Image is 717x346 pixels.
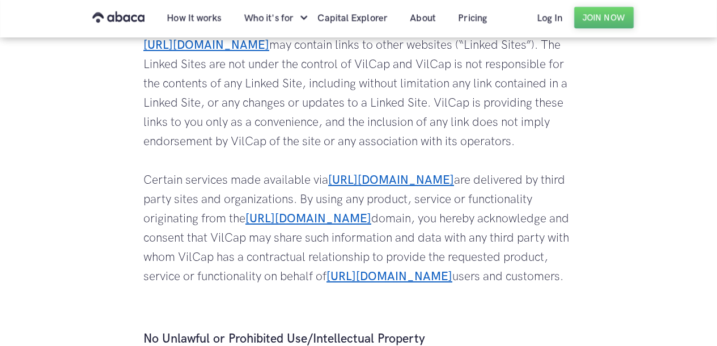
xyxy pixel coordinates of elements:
p: may contain links to other websites (“Linked Sites”). The Linked Sites are not under the control ... [143,36,574,325]
a: [URL][DOMAIN_NAME] [245,212,371,226]
a: [URL][DOMAIN_NAME] [143,38,269,52]
a: Join Now [574,7,634,28]
a: [URL][DOMAIN_NAME] [326,269,452,284]
a: [URL][DOMAIN_NAME] [328,173,454,187]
